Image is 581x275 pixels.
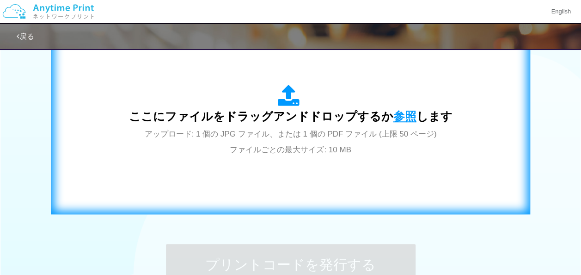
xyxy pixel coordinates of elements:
a: 戻る [17,32,34,40]
span: ここにファイルをドラッグアンドドロップするか します [129,110,453,123]
span: アップロード: 1 個の JPG ファイル、または 1 個の PDF ファイル (上限 50 ページ) ファイルごとの最大サイズ: 10 MB [145,130,437,154]
span: 参照 [393,110,416,123]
